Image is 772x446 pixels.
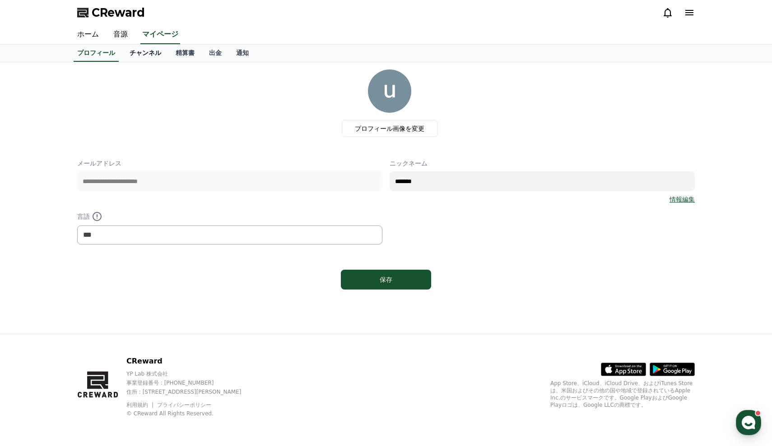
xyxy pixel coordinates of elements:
[92,5,145,20] span: CReward
[368,69,411,113] img: profile_image
[126,370,257,377] p: YP Lab 株式会社
[60,286,116,308] a: チャット
[122,45,168,62] a: チャンネル
[140,25,180,44] a: マイページ
[77,159,382,168] p: メールアドレス
[77,211,382,222] p: 言語
[229,45,256,62] a: 通知
[126,410,257,417] p: © CReward All Rights Reserved.
[23,299,39,307] span: ホーム
[342,120,437,137] label: プロフィール画像を変更
[126,388,257,395] p: 住所 : [STREET_ADDRESS][PERSON_NAME]
[140,299,150,307] span: 設定
[74,45,119,62] a: プロフィール
[77,5,145,20] a: CReward
[3,286,60,308] a: ホーム
[341,270,431,290] button: 保存
[106,25,135,44] a: 音源
[390,159,695,168] p: ニックネーム
[70,25,106,44] a: ホーム
[157,402,211,408] a: プライバシーポリシー
[670,195,695,204] a: 情報編集
[116,286,173,308] a: 設定
[126,379,257,386] p: 事業登録番号 : [PHONE_NUMBER]
[77,300,99,307] span: チャット
[359,275,413,284] div: 保存
[550,380,695,409] p: App Store、iCloud、iCloud Drive、およびiTunes Storeは、米国およびその他の国や地域で登録されているApple Inc.のサービスマークです。Google P...
[202,45,229,62] a: 出金
[126,356,257,367] p: CReward
[168,45,202,62] a: 精算書
[126,402,155,408] a: 利用規約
